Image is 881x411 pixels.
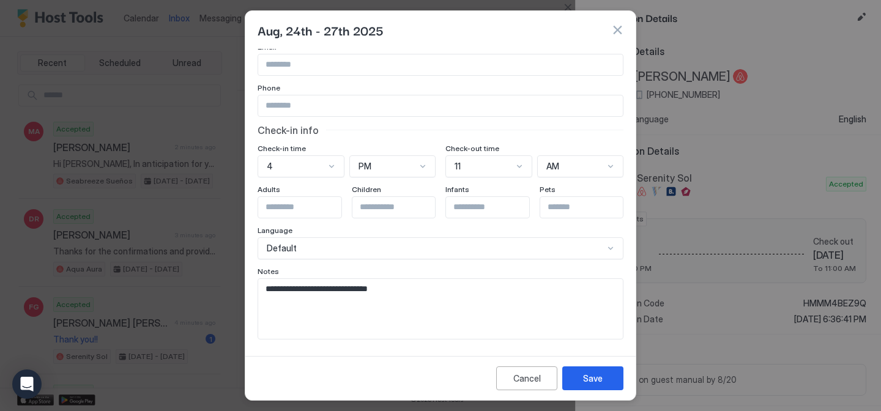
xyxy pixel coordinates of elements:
span: 4 [267,161,273,172]
span: Check-in info [258,124,319,136]
input: Input Field [258,54,623,75]
button: Save [562,366,623,390]
span: Pets [540,185,556,194]
input: Input Field [258,197,359,218]
span: 11 [455,161,461,172]
span: Phone [258,83,280,92]
div: Cancel [513,372,541,385]
span: Infants [445,185,469,194]
span: AM [546,161,559,172]
div: Open Intercom Messenger [12,369,42,399]
input: Input Field [540,197,641,218]
span: Aug, 24th - 27th 2025 [258,21,384,39]
span: Language [258,226,292,235]
span: Adults [258,185,280,194]
input: Input Field [446,197,546,218]
span: Check-in time [258,144,306,153]
button: Cancel [496,366,557,390]
input: Input Field [352,197,453,218]
textarea: Input Field [258,279,623,339]
span: Check-out time [445,144,499,153]
span: Children [352,185,381,194]
div: Save [583,372,603,385]
span: Notes [258,267,279,276]
input: Input Field [258,95,623,116]
span: Default [267,243,297,254]
span: PM [359,161,371,172]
